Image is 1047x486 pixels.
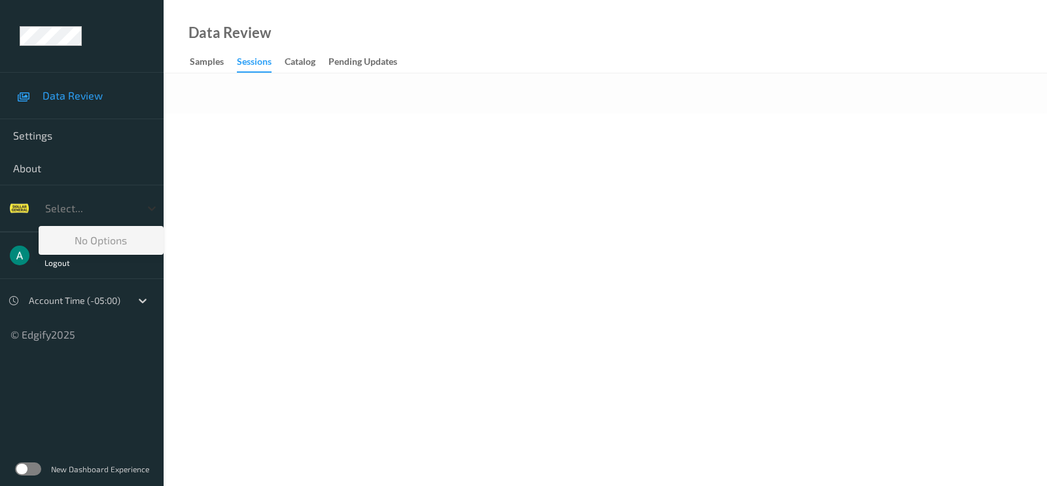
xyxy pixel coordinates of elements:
[237,55,272,73] div: Sessions
[237,53,285,73] a: Sessions
[328,53,410,71] a: Pending Updates
[188,26,271,39] div: Data Review
[190,53,237,71] a: Samples
[328,55,397,71] div: Pending Updates
[285,53,328,71] a: Catalog
[285,55,315,71] div: Catalog
[190,55,224,71] div: Samples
